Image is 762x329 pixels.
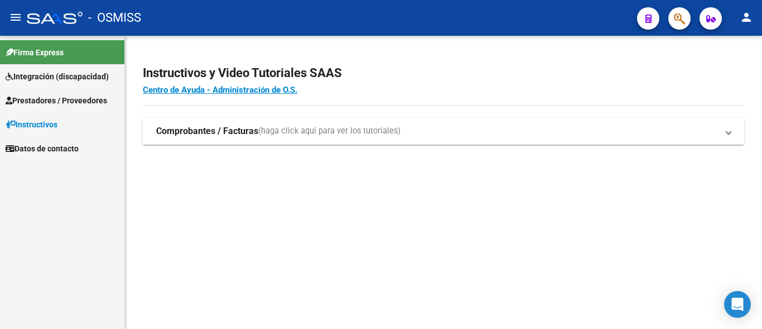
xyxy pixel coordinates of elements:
[156,125,258,137] strong: Comprobantes / Facturas
[6,70,109,83] span: Integración (discapacidad)
[724,291,751,318] div: Open Intercom Messenger
[9,11,22,24] mat-icon: menu
[258,125,401,137] span: (haga click aquí para ver los tutoriales)
[6,118,57,131] span: Instructivos
[143,85,297,95] a: Centro de Ayuda - Administración de O.S.
[143,118,744,145] mat-expansion-panel-header: Comprobantes / Facturas(haga click aquí para ver los tutoriales)
[6,94,107,107] span: Prestadores / Proveedores
[740,11,753,24] mat-icon: person
[88,6,141,30] span: - OSMISS
[143,63,744,84] h2: Instructivos y Video Tutoriales SAAS
[6,46,64,59] span: Firma Express
[6,142,79,155] span: Datos de contacto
